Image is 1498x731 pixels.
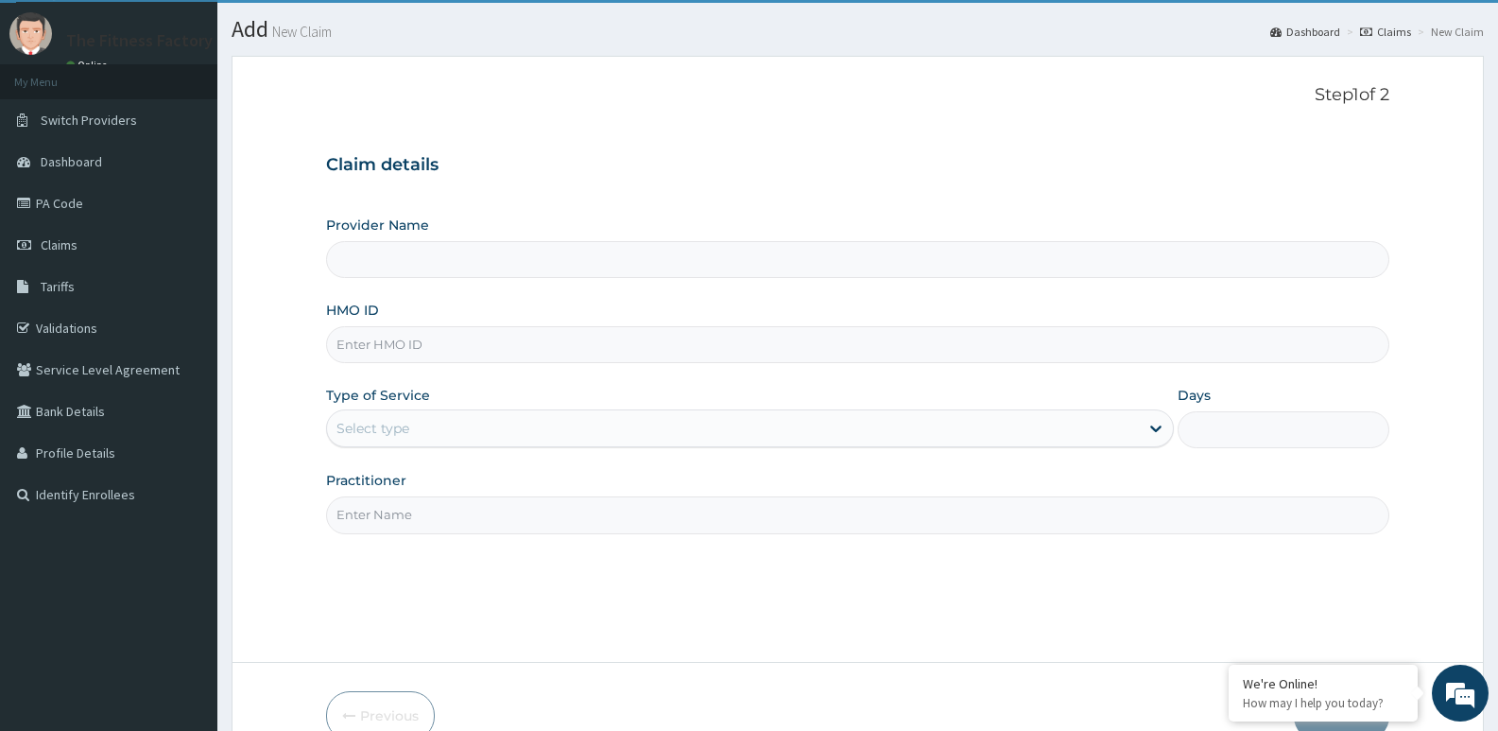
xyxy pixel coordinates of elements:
[326,216,429,235] label: Provider Name
[326,386,430,405] label: Type of Service
[268,25,332,39] small: New Claim
[66,32,213,49] p: The Fitness Factory
[9,12,52,55] img: User Image
[326,471,406,490] label: Practitioner
[336,419,409,438] div: Select type
[41,153,102,170] span: Dashboard
[232,17,1484,42] h1: Add
[66,59,112,72] a: Online
[326,301,379,320] label: HMO ID
[326,85,1389,106] p: Step 1 of 2
[41,236,77,253] span: Claims
[326,155,1389,176] h3: Claim details
[1243,675,1403,692] div: We're Online!
[1243,695,1403,711] p: How may I help you today?
[41,112,137,129] span: Switch Providers
[1270,24,1340,40] a: Dashboard
[1413,24,1484,40] li: New Claim
[1360,24,1411,40] a: Claims
[326,496,1389,533] input: Enter Name
[1178,386,1211,405] label: Days
[326,326,1389,363] input: Enter HMO ID
[41,278,75,295] span: Tariffs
